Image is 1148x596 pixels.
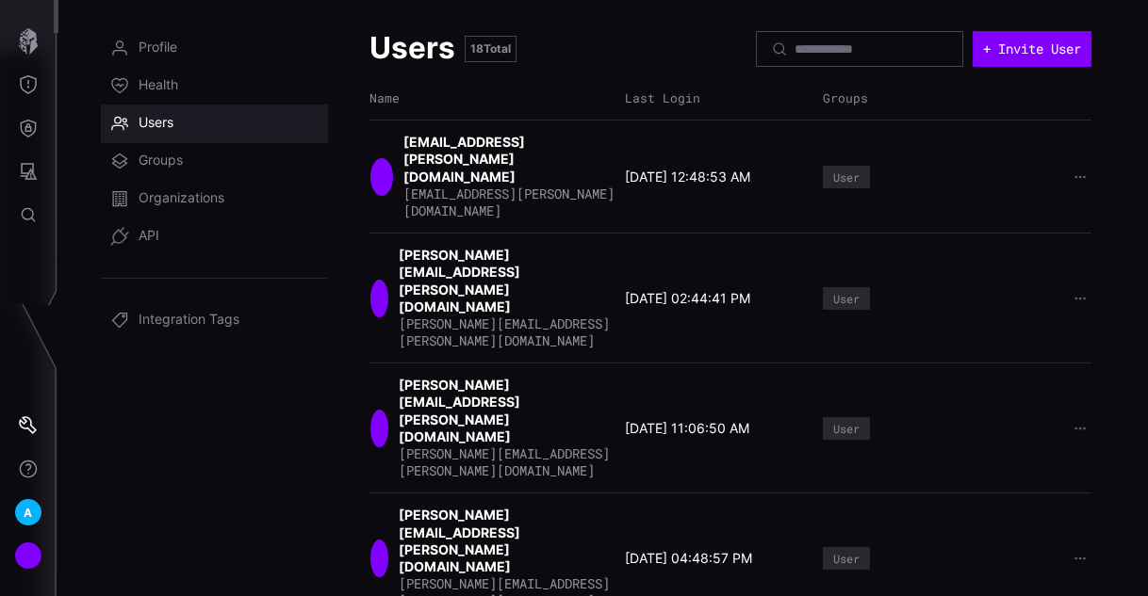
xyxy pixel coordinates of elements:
[625,90,813,106] div: Last Login
[833,553,860,564] div: User
[101,301,327,339] a: Integration Tags
[465,36,517,62] div: Total
[139,39,177,57] span: Profile
[1,491,56,534] button: A
[823,90,1058,106] div: Groups
[369,90,615,106] div: Name
[139,114,173,133] span: Users
[24,503,32,523] span: A
[625,290,750,307] time: [DATE] 02:44:41 PM
[101,217,327,255] a: API
[973,31,1091,67] button: + Invite User
[833,423,860,434] div: User
[399,377,520,444] strong: [PERSON_NAME][EMAIL_ADDRESS][PERSON_NAME][DOMAIN_NAME]
[833,293,860,304] div: User
[625,169,750,185] time: [DATE] 12:48:53 AM
[399,507,520,574] strong: [PERSON_NAME][EMAIL_ADDRESS][PERSON_NAME][DOMAIN_NAME]
[101,67,327,105] a: Health
[403,185,615,219] span: [EMAIL_ADDRESS][PERSON_NAME][DOMAIN_NAME]
[625,550,752,567] time: [DATE] 04:48:57 PM
[399,444,610,479] span: [PERSON_NAME][EMAIL_ADDRESS][PERSON_NAME][DOMAIN_NAME]
[139,311,239,330] span: Integration Tags
[403,134,525,184] strong: [EMAIL_ADDRESS][PERSON_NAME][DOMAIN_NAME]
[101,105,327,142] a: Users
[399,314,610,349] span: [PERSON_NAME][EMAIL_ADDRESS][PERSON_NAME][DOMAIN_NAME]
[101,180,327,217] a: Organizations
[399,247,520,314] strong: [PERSON_NAME][EMAIL_ADDRESS][PERSON_NAME][DOMAIN_NAME]
[470,41,484,56] span: 18
[101,142,327,180] a: Groups
[625,420,749,437] time: [DATE] 11:06:50 AM
[833,171,860,183] div: User
[139,152,183,170] span: Groups
[369,29,455,68] h2: Users
[139,189,224,208] span: Organizations
[139,227,159,246] span: API
[139,76,178,95] span: Health
[101,29,327,67] a: Profile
